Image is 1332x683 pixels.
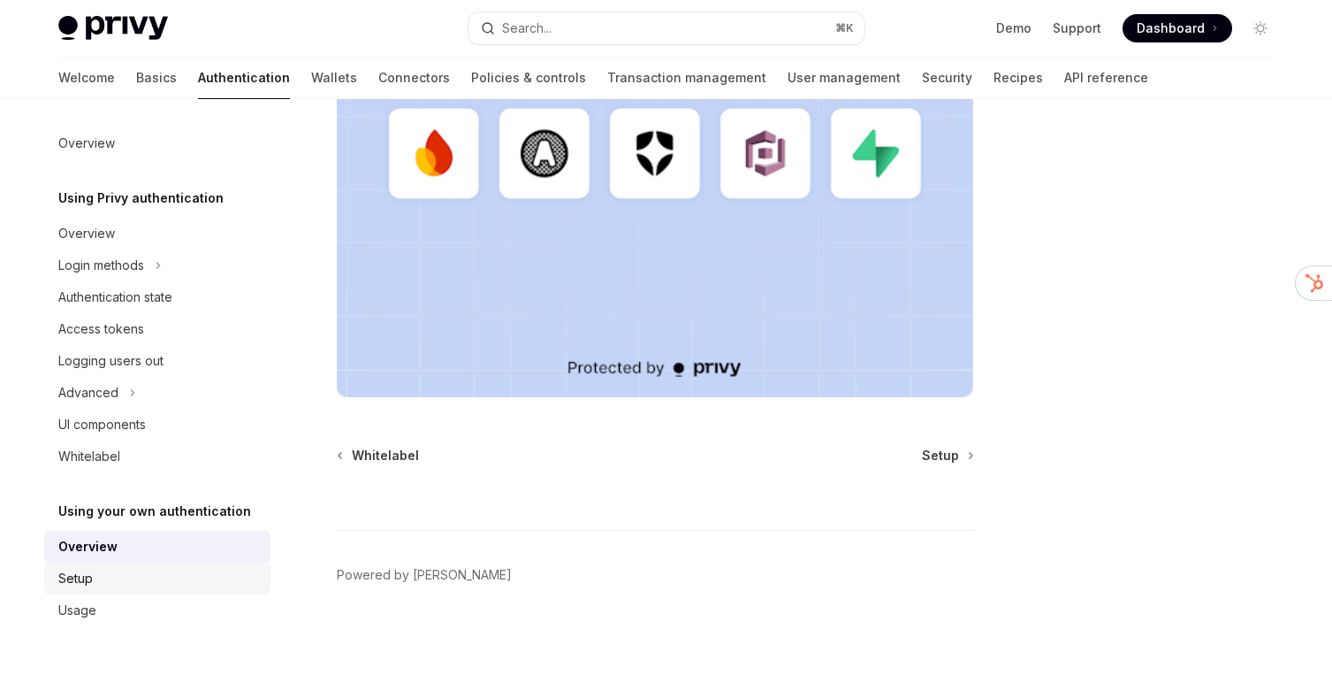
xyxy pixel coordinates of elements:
[922,57,972,99] a: Security
[44,563,270,595] a: Setup
[58,223,115,244] div: Overview
[44,441,270,472] a: Whitelabel
[198,57,290,99] a: Authentication
[58,501,251,522] h5: Using your own authentication
[58,568,93,589] div: Setup
[58,133,115,154] div: Overview
[1053,19,1101,37] a: Support
[58,188,224,209] h5: Using Privy authentication
[835,21,854,35] span: ⌘ K
[58,318,144,340] div: Access tokens
[339,447,419,464] a: Whitelabel
[58,600,96,621] div: Usage
[993,57,1043,99] a: Recipes
[58,350,164,372] div: Logging users out
[468,12,864,44] button: Search...⌘K
[44,531,270,563] a: Overview
[44,281,270,313] a: Authentication state
[352,447,419,464] span: Whitelabel
[922,447,959,464] span: Setup
[471,57,586,99] a: Policies & controls
[58,255,144,276] div: Login methods
[1246,14,1275,42] button: Toggle dark mode
[58,414,146,435] div: UI components
[58,382,118,403] div: Advanced
[58,287,172,308] div: Authentication state
[1137,19,1205,37] span: Dashboard
[1064,57,1148,99] a: API reference
[44,313,270,345] a: Access tokens
[136,57,177,99] a: Basics
[58,536,118,557] div: Overview
[44,127,270,159] a: Overview
[58,57,115,99] a: Welcome
[44,218,270,249] a: Overview
[58,16,168,41] img: light logo
[922,447,972,464] a: Setup
[502,18,552,39] div: Search...
[337,566,512,584] a: Powered by [PERSON_NAME]
[788,57,901,99] a: User management
[311,57,357,99] a: Wallets
[378,57,450,99] a: Connectors
[607,57,766,99] a: Transaction management
[44,345,270,377] a: Logging users out
[996,19,1031,37] a: Demo
[1123,14,1232,42] a: Dashboard
[58,446,120,467] div: Whitelabel
[44,409,270,441] a: UI components
[44,595,270,626] a: Usage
